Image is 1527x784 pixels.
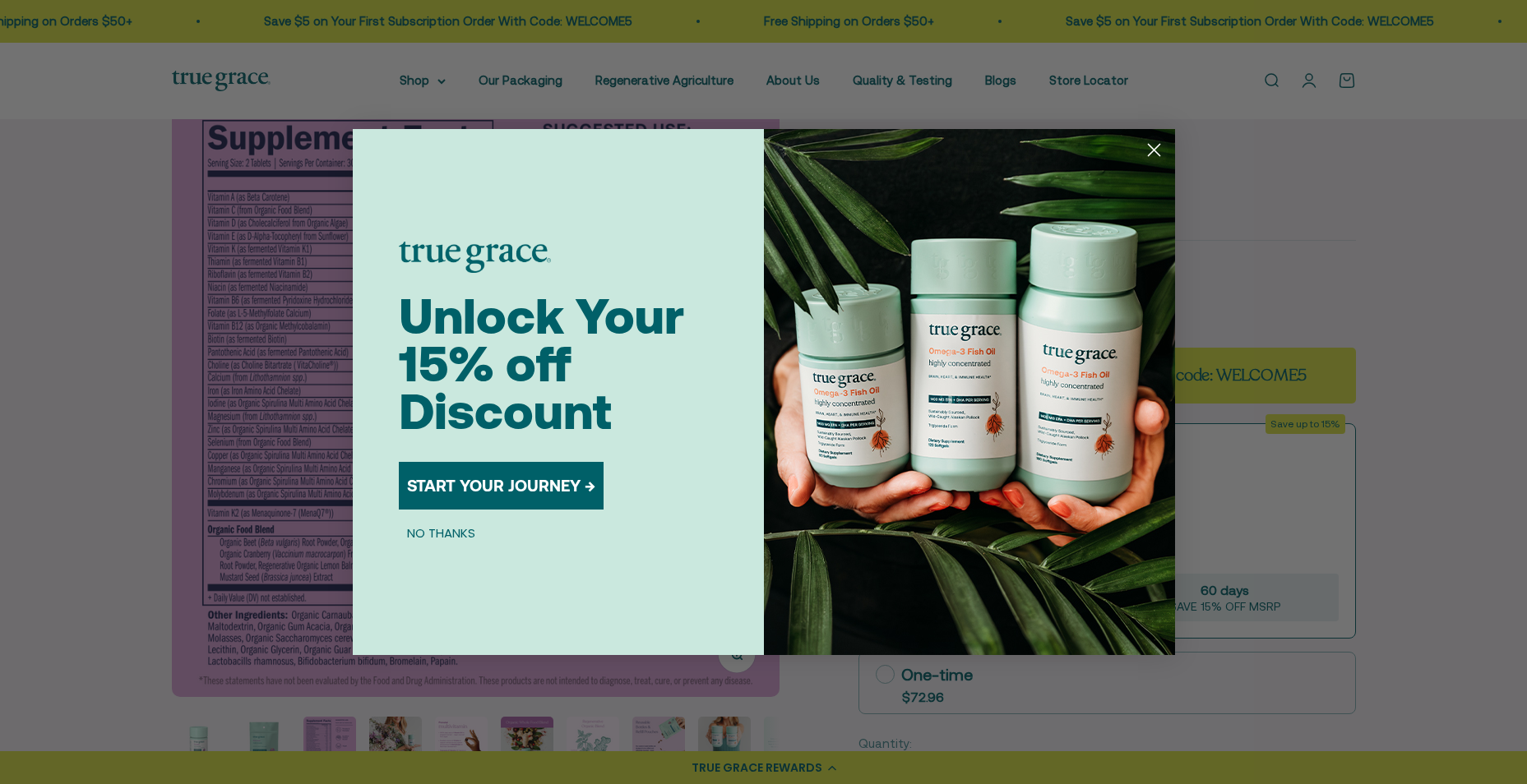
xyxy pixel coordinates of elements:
img: 098727d5-50f8-4f9b-9554-844bb8da1403.jpeg [764,129,1175,655]
button: START YOUR JOURNEY → [399,462,604,510]
img: logo placeholder [399,242,551,273]
span: Unlock Your 15% off Discount [399,288,684,440]
button: Close dialog [1140,136,1168,164]
button: NO THANKS [399,523,484,542]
